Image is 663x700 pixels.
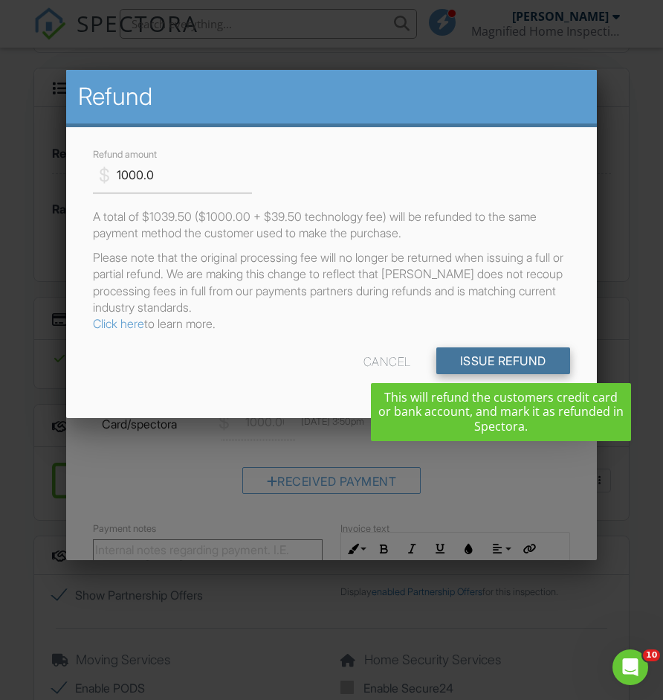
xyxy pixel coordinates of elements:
[99,163,110,188] div: $
[363,347,411,374] div: Cancel
[612,649,648,685] iframe: Intercom live chat
[78,82,585,112] h2: Refund
[93,249,570,333] p: Please note that the original processing fee will no longer be returned when issuing a full or pa...
[436,347,570,374] input: Issue Refund
[93,316,144,331] a: Click here
[93,208,570,242] p: A total of $1039.50 ($1000.00 + $39.50 technology fee) will be refunded to the same payment metho...
[93,148,157,161] label: Refund amount
[643,649,660,661] span: 10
